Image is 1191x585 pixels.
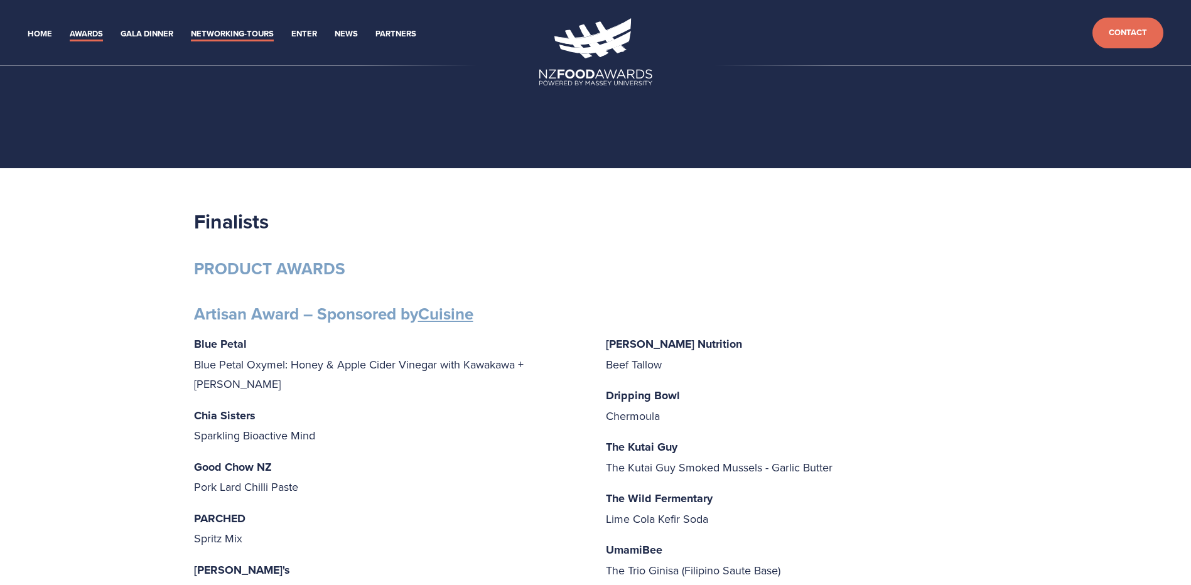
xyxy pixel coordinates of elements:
p: The Trio Ginisa (Filipino Saute Base) [606,540,998,580]
strong: Finalists [194,207,269,236]
a: Cuisine [418,302,473,326]
p: The Kutai Guy Smoked Mussels - Garlic Butter [606,437,998,477]
p: Lime Cola Kefir Soda [606,488,998,529]
p: Chermoula [606,385,998,426]
p: Spritz Mix [194,508,586,549]
a: Gala Dinner [121,27,173,41]
p: Sparkling Bioactive Mind [194,405,586,446]
a: Enter [291,27,317,41]
strong: PRODUCT AWARDS [194,257,345,281]
p: Pork Lard Chilli Paste [194,457,586,497]
strong: UmamiBee [606,542,662,558]
a: Contact [1092,18,1163,48]
strong: The Kutai Guy [606,439,677,455]
strong: Dripping Bowl [606,387,680,404]
a: Networking-Tours [191,27,274,41]
p: Beef Tallow [606,334,998,374]
a: News [335,27,358,41]
a: Awards [70,27,103,41]
strong: [PERSON_NAME]'s [194,562,290,578]
strong: [PERSON_NAME] Nutrition [606,336,742,352]
strong: Artisan Award – Sponsored by [194,302,473,326]
p: Blue Petal Oxymel: Honey & Apple Cider Vinegar with Kawakawa + [PERSON_NAME] [194,334,586,394]
strong: PARCHED [194,510,245,527]
a: Home [28,27,52,41]
strong: Blue Petal [194,336,247,352]
strong: Good Chow NZ [194,459,272,475]
strong: Chia Sisters [194,407,256,424]
strong: The Wild Fermentary [606,490,713,507]
a: Partners [375,27,416,41]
